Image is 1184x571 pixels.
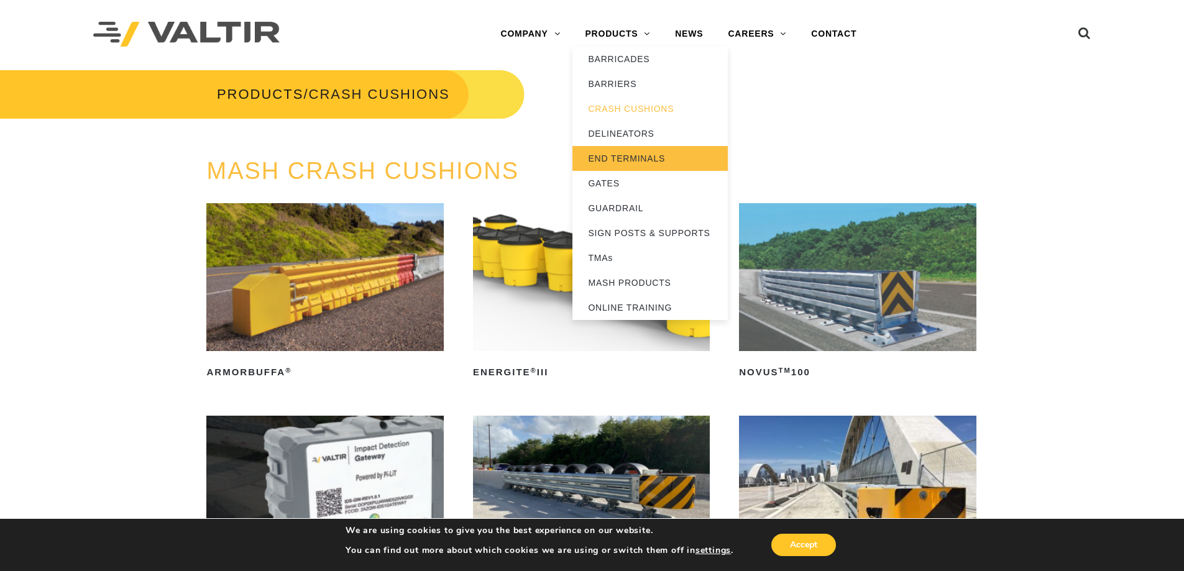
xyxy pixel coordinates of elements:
[739,362,976,382] h2: NOVUS 100
[217,86,303,102] a: PRODUCTS
[206,362,443,382] h2: ArmorBuffa
[572,71,728,96] a: BARRIERS
[473,203,710,382] a: ENERGITE®III
[572,47,728,71] a: BARRICADES
[346,525,733,536] p: We are using cookies to give you the best experience on our website.
[799,22,869,47] a: CONTACT
[285,367,291,374] sup: ®
[572,171,728,196] a: GATES
[309,86,450,102] span: CRASH CUSHIONS
[663,22,715,47] a: NEWS
[572,196,728,221] a: GUARDRAIL
[531,367,537,374] sup: ®
[572,245,728,270] a: TMAs
[739,203,976,382] a: NOVUSTM100
[572,22,663,47] a: PRODUCTS
[695,545,731,556] button: settings
[715,22,799,47] a: CAREERS
[572,221,728,245] a: SIGN POSTS & SUPPORTS
[488,22,572,47] a: COMPANY
[572,270,728,295] a: MASH PRODUCTS
[206,203,443,382] a: ArmorBuffa®
[346,545,733,556] p: You can find out more about which cookies we are using or switch them off in .
[779,367,791,374] sup: TM
[771,534,836,556] button: Accept
[93,22,280,47] img: Valtir
[572,146,728,171] a: END TERMINALS
[572,295,728,320] a: ONLINE TRAINING
[206,158,519,184] a: MASH CRASH CUSHIONS
[572,96,728,121] a: CRASH CUSHIONS
[572,121,728,146] a: DELINEATORS
[473,362,710,382] h2: ENERGITE III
